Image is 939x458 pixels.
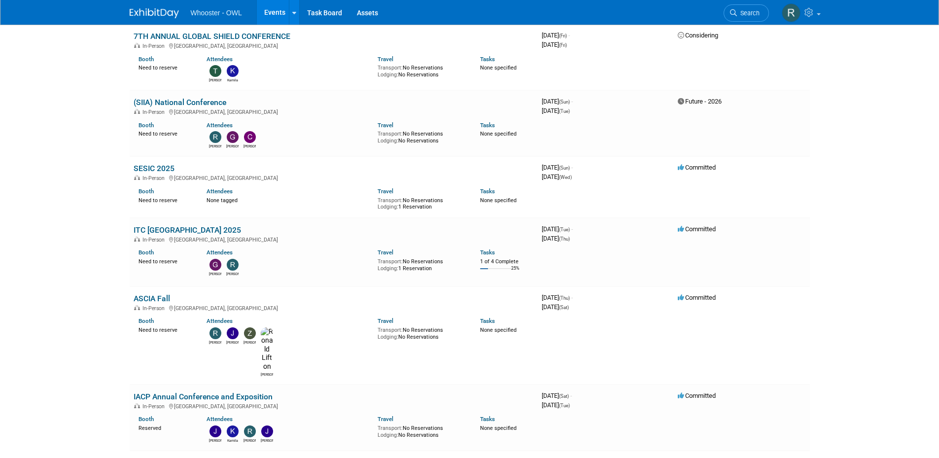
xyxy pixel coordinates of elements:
img: In-Person Event [134,305,140,310]
img: In-Person Event [134,237,140,242]
span: (Fri) [559,33,567,38]
div: Julia Haber [209,437,221,443]
span: Committed [678,164,716,171]
span: [DATE] [542,173,572,180]
a: Search [724,4,769,22]
div: No Reservations 1 Reservation [378,256,465,272]
div: [GEOGRAPHIC_DATA], [GEOGRAPHIC_DATA] [134,107,534,115]
div: None tagged [207,195,370,204]
div: Gary LaFond [226,143,239,149]
div: No Reservations No Reservations [378,63,465,78]
span: (Sun) [559,165,570,171]
span: None specified [480,425,517,431]
div: No Reservations No Reservations [378,325,465,340]
a: Travel [378,188,393,195]
a: Tasks [480,122,495,129]
img: Clare Louise Southcombe [244,131,256,143]
span: In-Person [142,305,168,312]
span: None specified [480,65,517,71]
span: Considering [678,32,718,39]
span: Lodging: [378,432,398,438]
span: [DATE] [542,392,572,399]
span: Transport: [378,131,403,137]
div: Richard Spradley [226,271,239,277]
span: [DATE] [542,41,567,48]
a: Travel [378,416,393,423]
span: (Thu) [559,236,570,242]
span: Transport: [378,258,403,265]
span: Future - 2026 [678,98,722,105]
span: - [570,392,572,399]
img: In-Person Event [134,43,140,48]
div: Richard Spradley [209,339,221,345]
div: Need to reserve [139,325,192,334]
div: Reserved [139,423,192,432]
span: (Tue) [559,403,570,408]
span: [DATE] [542,294,573,301]
img: In-Person Event [134,175,140,180]
div: No Reservations No Reservations [378,423,465,438]
span: [DATE] [542,235,570,242]
a: Booth [139,56,154,63]
span: Search [737,9,760,17]
div: Need to reserve [139,195,192,204]
img: In-Person Event [134,403,140,408]
img: Richard Spradley [244,425,256,437]
span: (Sun) [559,99,570,105]
a: Travel [378,249,393,256]
div: Richard Spradley [243,437,256,443]
img: Richard Spradley [209,327,221,339]
span: - [571,98,573,105]
span: - [571,225,573,233]
span: [DATE] [542,98,573,105]
span: - [571,164,573,171]
span: [DATE] [542,401,570,409]
span: Transport: [378,65,403,71]
div: Travis Dykes [209,77,221,83]
img: Travis Dykes [209,65,221,77]
span: None specified [480,131,517,137]
img: John Holsinger [261,425,273,437]
span: [DATE] [542,32,570,39]
span: Transport: [378,197,403,204]
span: Committed [678,392,716,399]
a: SESIC 2025 [134,164,174,173]
span: Transport: [378,425,403,431]
a: ITC [GEOGRAPHIC_DATA] 2025 [134,225,241,235]
a: IACP Annual Conference and Exposition [134,392,273,401]
a: Tasks [480,188,495,195]
div: Zach Artz [243,339,256,345]
div: No Reservations No Reservations [378,129,465,144]
span: Lodging: [378,334,398,340]
td: 25% [511,266,520,279]
img: Gary LaFond [209,259,221,271]
div: Need to reserve [139,63,192,71]
div: [GEOGRAPHIC_DATA], [GEOGRAPHIC_DATA] [134,304,534,312]
a: Travel [378,56,393,63]
img: Richard Spradley [209,131,221,143]
div: [GEOGRAPHIC_DATA], [GEOGRAPHIC_DATA] [134,174,534,181]
div: No Reservations 1 Reservation [378,195,465,211]
span: Committed [678,225,716,233]
img: Ronald Lifton [261,327,273,371]
span: [DATE] [542,107,570,114]
a: Attendees [207,249,233,256]
span: In-Person [142,403,168,410]
span: (Sat) [559,305,569,310]
a: (SIIA) National Conference [134,98,226,107]
span: None specified [480,327,517,333]
a: Tasks [480,317,495,324]
span: Transport: [378,327,403,333]
a: Booth [139,317,154,324]
span: Lodging: [378,204,398,210]
img: Kamila Castaneda [227,425,239,437]
div: [GEOGRAPHIC_DATA], [GEOGRAPHIC_DATA] [134,402,534,410]
div: Richard Spradley [209,143,221,149]
span: [DATE] [542,164,573,171]
img: Julia Haber [209,425,221,437]
img: Richard Spradley [227,259,239,271]
div: [GEOGRAPHIC_DATA], [GEOGRAPHIC_DATA] [134,235,534,243]
div: Need to reserve [139,256,192,265]
img: ExhibitDay [130,8,179,18]
a: Booth [139,188,154,195]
